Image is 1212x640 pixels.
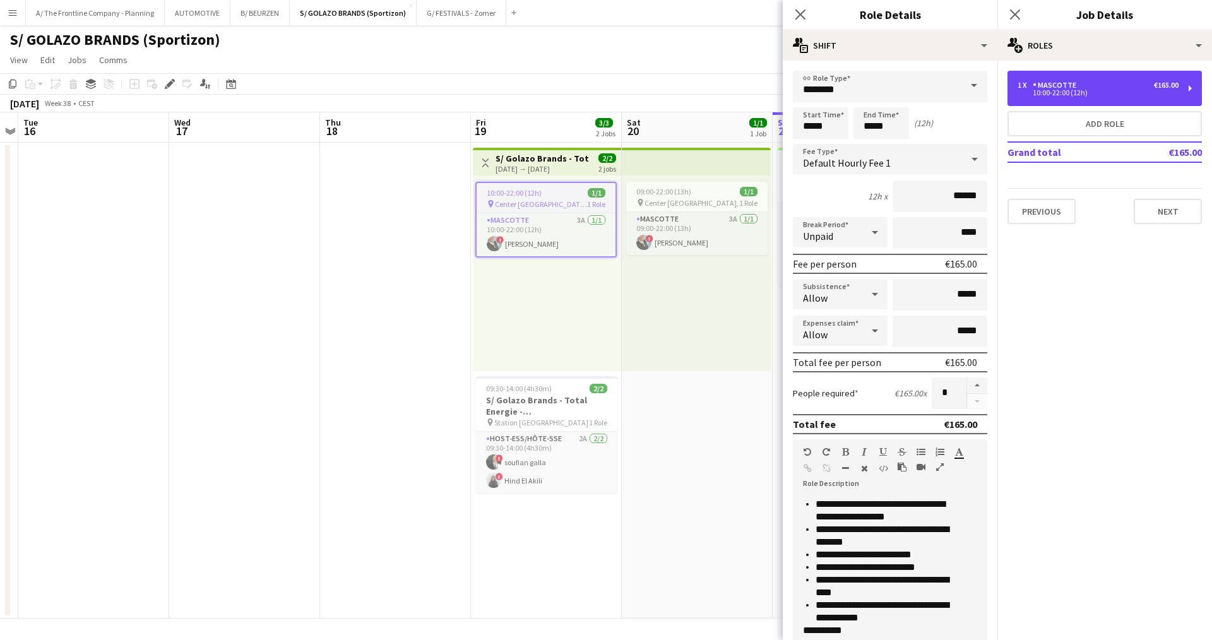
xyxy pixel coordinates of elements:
[627,117,641,128] span: Sat
[917,462,925,472] button: Insert video
[646,235,653,242] span: !
[1127,142,1202,162] td: €165.00
[495,199,587,209] span: Center [GEOGRAPHIC_DATA],
[42,98,73,108] span: Week 38
[78,98,95,108] div: CEST
[945,356,977,369] div: €165.00
[898,462,906,472] button: Paste as plain text
[625,124,641,138] span: 20
[803,157,891,169] span: Default Hourly Fee 1
[936,462,944,472] button: Fullscreen
[636,187,691,196] span: 09:00-22:00 (13h)
[174,117,191,128] span: Wed
[803,328,828,341] span: Allow
[496,454,503,462] span: !
[417,1,506,25] button: G/ FESTIVALS - Zomer
[596,129,615,138] div: 2 Jobs
[944,418,977,430] div: €165.00
[496,236,504,244] span: !
[496,473,503,480] span: !
[475,182,617,258] app-job-card: 10:00-22:00 (12h)1/1 Center [GEOGRAPHIC_DATA],1 RoleMascotte3A1/110:00-22:00 (12h)![PERSON_NAME]
[914,117,933,129] div: (12h)
[589,418,607,427] span: 1 Role
[645,198,739,208] span: Center [GEOGRAPHIC_DATA],
[860,447,869,457] button: Italic
[778,117,793,128] span: Sun
[1007,142,1127,162] td: Grand total
[21,124,38,138] span: 16
[494,418,588,427] span: Station [GEOGRAPHIC_DATA]
[598,163,616,174] div: 2 jobs
[1018,81,1033,90] div: 1 x
[94,52,133,68] a: Comms
[898,447,906,457] button: Strikethrough
[10,97,39,110] div: [DATE]
[1018,90,1179,96] div: 10:00-22:00 (12h)
[997,30,1212,61] div: Roles
[474,124,486,138] span: 19
[945,258,977,270] div: €165.00
[739,198,757,208] span: 1 Role
[776,124,793,138] span: 21
[587,199,605,209] span: 1 Role
[954,447,963,457] button: Text Color
[99,54,128,66] span: Comms
[325,117,341,128] span: Thu
[1154,81,1179,90] div: €165.00
[778,148,919,287] app-job-card: 08:30-12:30 (4h)3/3S/ Golazo Brands - Sampling - Semi Marathon de Nivelles Nivelles1 RolePromo - ...
[783,30,997,61] div: Shift
[783,6,997,23] h3: Role Details
[68,54,86,66] span: Jobs
[778,203,919,287] app-card-role: Promo - Sampling13A3/308:30-12:30 (4h)[PERSON_NAME]![PERSON_NAME] [PERSON_NAME]!Roxane de la keth...
[1007,199,1076,224] button: Previous
[626,182,768,255] div: 09:00-22:00 (13h)1/1 Center [GEOGRAPHIC_DATA],1 RoleMascotte3A1/109:00-22:00 (13h)![PERSON_NAME]
[793,418,836,430] div: Total fee
[476,376,617,493] app-job-card: 09:30-14:00 (4h30m)2/2S/ Golazo Brands - Total Energie - [GEOGRAPHIC_DATA] treinstation Station [...
[477,213,615,256] app-card-role: Mascotte3A1/110:00-22:00 (12h)![PERSON_NAME]
[323,124,341,138] span: 18
[40,54,55,66] span: Edit
[793,258,857,270] div: Fee per person
[486,384,552,393] span: 09:30-14:00 (4h30m)
[793,356,881,369] div: Total fee per person
[496,153,590,164] h3: S/ Golazo Brands - TotalEnergies - Teambuilding Event - Mascotte - Center [GEOGRAPHIC_DATA] (19+2...
[595,118,613,127] span: 3/3
[803,447,812,457] button: Undo
[997,6,1212,23] h3: Job Details
[1134,199,1202,224] button: Next
[598,153,616,163] span: 2/2
[778,166,919,189] h3: S/ Golazo Brands - Sampling - Semi Marathon de Nivelles
[967,377,987,394] button: Increase
[740,187,757,196] span: 1/1
[822,447,831,457] button: Redo
[749,118,767,127] span: 1/1
[879,463,888,473] button: HTML Code
[803,292,828,304] span: Allow
[868,191,888,202] div: 12h x
[803,230,833,242] span: Unpaid
[35,52,60,68] a: Edit
[476,432,617,493] app-card-role: Host-ess/Hôte-sse2A2/209:30-14:00 (4h30m)!soufian galla!Hind El Akili
[860,463,869,473] button: Clear Formatting
[626,212,768,255] app-card-role: Mascotte3A1/109:00-22:00 (13h)![PERSON_NAME]
[841,463,850,473] button: Horizontal Line
[62,52,92,68] a: Jobs
[894,388,927,399] div: €165.00 x
[1033,81,1081,90] div: Mascotte
[10,30,220,49] h1: S/ GOLAZO BRANDS (Sportizon)
[165,1,230,25] button: AUTOMOTIVE
[172,124,191,138] span: 17
[476,394,617,417] h3: S/ Golazo Brands - Total Energie - [GEOGRAPHIC_DATA] treinstation
[476,117,486,128] span: Fri
[879,447,888,457] button: Underline
[588,188,605,198] span: 1/1
[917,447,925,457] button: Unordered List
[793,388,858,399] label: People required
[290,1,417,25] button: S/ GOLAZO BRANDS (Sportizon)
[1007,111,1202,136] button: Add role
[230,1,290,25] button: B/ BEURZEN
[5,52,33,68] a: View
